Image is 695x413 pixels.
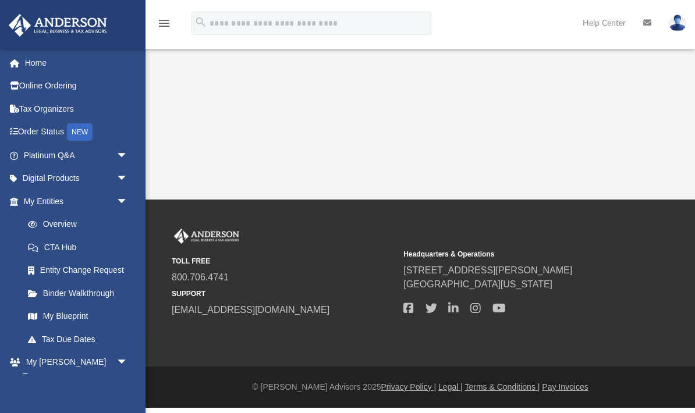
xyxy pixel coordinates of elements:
[172,272,229,282] a: 800.706.4741
[403,279,552,289] a: [GEOGRAPHIC_DATA][US_STATE]
[542,382,588,391] a: Pay Invoices
[67,123,93,141] div: NEW
[438,382,463,391] a: Legal |
[465,382,540,391] a: Terms & Conditions |
[146,381,695,393] div: © [PERSON_NAME] Advisors 2025
[172,256,395,266] small: TOLL FREE
[172,229,242,244] img: Anderson Advisors Platinum Portal
[8,144,146,167] a: Platinum Q&Aarrow_drop_down
[16,236,146,259] a: CTA Hub
[172,289,395,299] small: SUPPORT
[116,190,140,213] span: arrow_drop_down
[8,190,146,213] a: My Entitiesarrow_drop_down
[157,16,171,30] i: menu
[8,51,146,74] a: Home
[157,22,171,30] a: menu
[116,144,140,168] span: arrow_drop_down
[669,15,686,31] img: User Pic
[116,167,140,191] span: arrow_drop_down
[403,249,627,259] small: Headquarters & Operations
[8,74,146,98] a: Online Ordering
[8,167,146,190] a: Digital Productsarrow_drop_down
[8,351,140,388] a: My [PERSON_NAME] Teamarrow_drop_down
[8,97,146,120] a: Tax Organizers
[16,282,146,305] a: Binder Walkthrough
[16,305,140,328] a: My Blueprint
[16,327,146,351] a: Tax Due Dates
[16,259,146,282] a: Entity Change Request
[5,14,111,37] img: Anderson Advisors Platinum Portal
[116,351,140,375] span: arrow_drop_down
[172,305,329,315] a: [EMAIL_ADDRESS][DOMAIN_NAME]
[16,213,146,236] a: Overview
[194,16,207,29] i: search
[403,265,572,275] a: [STREET_ADDRESS][PERSON_NAME]
[8,120,146,144] a: Order StatusNEW
[381,382,437,391] a: Privacy Policy |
